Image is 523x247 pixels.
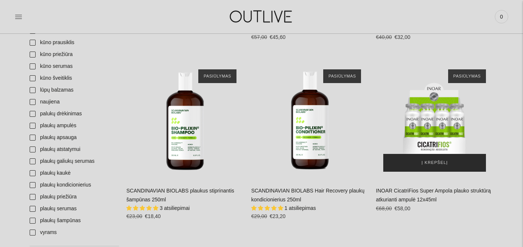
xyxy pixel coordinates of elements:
a: lūpų balzamas [25,84,119,96]
a: plaukų šampūnas [25,215,119,227]
span: 3 atsiliepimai [160,205,190,211]
span: Į krepšelį [421,159,448,167]
s: €29,00 [251,213,267,219]
a: palukų drėkinimas [25,108,119,120]
span: 0 [496,11,507,22]
span: €23,20 [269,213,285,219]
a: SCANDINAVIAN BIOLABS Hair Recovery plaukų kondicionierius 250ml [251,62,369,180]
a: SCANDINAVIAN BIOLABS Hair Recovery plaukų kondicionierius 250ml [251,188,365,202]
a: plaukų ampulės [25,120,119,132]
a: plaukų atstatymui [25,144,119,155]
span: 1 atsiliepimas [285,205,316,211]
img: OUTLIVE [215,4,308,29]
a: SCANDINAVIAN BIOLABS plaukus stiprinantis šampūnas 250ml [126,62,244,180]
s: €57,00 [251,34,267,40]
a: plaukų galiukų serumas [25,155,119,167]
a: kūno serumas [25,60,119,72]
a: INOAR CicatriFios Super Ampola plauko struktūrą atkurianti ampulė 12x45ml [376,188,491,202]
a: naujiena [25,96,119,108]
s: €23,00 [126,213,142,219]
a: 0 [495,9,508,25]
a: plaukų priežiūra [25,191,119,203]
span: €18,40 [145,213,161,219]
a: INOAR CicatriFios Super Ampola plauko struktūrą atkurianti ampulė 12x45ml [376,62,493,180]
a: plaukų kaukė [25,167,119,179]
s: €40,00 [376,34,392,40]
span: €32,00 [394,34,410,40]
a: kūno prausiklis [25,37,119,49]
a: plaukų kondicionierius [25,179,119,191]
a: kūno priežiūra [25,49,119,60]
span: 5.00 stars [251,205,285,211]
a: plaukų apsauga [25,132,119,144]
s: €68,00 [376,205,392,211]
a: SCANDINAVIAN BIOLABS plaukus stiprinantis šampūnas 250ml [126,188,234,202]
span: €58,00 [394,205,410,211]
a: kūno šveitiklis [25,72,119,84]
a: plaukų serumas [25,203,119,215]
button: Į krepšelį [383,154,486,172]
a: vyrams [25,227,119,238]
span: 5.00 stars [126,205,160,211]
span: €45,60 [269,34,285,40]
